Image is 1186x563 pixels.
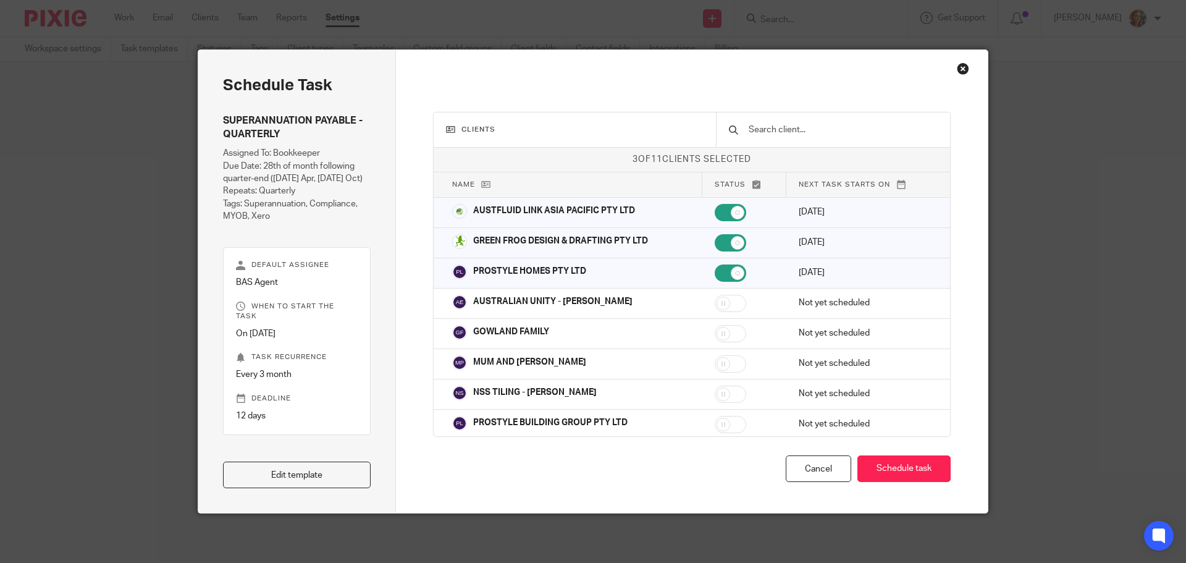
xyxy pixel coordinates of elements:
p: MUM AND [PERSON_NAME] [473,356,586,368]
p: Not yet scheduled [799,297,932,309]
p: PROSTYLE HOMES PTY LTD [473,265,586,277]
p: Default assignee [236,260,358,270]
p: PROSTYLE BUILDING GROUP PTY LTD [473,417,628,429]
p: NSS TILING - [PERSON_NAME] [473,386,597,399]
p: of clients selected [434,153,951,166]
p: Next task starts on [799,179,932,190]
a: Edit template [223,462,371,488]
p: GREEN FROG DESIGN & DRAFTING PTY LTD [473,235,648,247]
img: svg%3E [452,386,467,400]
div: Close this dialog window [957,62,969,75]
p: Not yet scheduled [799,327,932,339]
img: Green%20Frog.png [452,234,467,249]
p: Every 3 month [236,368,358,381]
p: On [DATE] [236,328,358,340]
p: Not yet scheduled [799,387,932,400]
img: svg%3E [452,355,467,370]
p: [DATE] [799,236,932,248]
p: AUSTFLUID LINK ASIA PACIFIC PTY LTD [473,205,635,217]
p: Task recurrence [236,352,358,362]
h3: Clients [446,125,704,135]
img: svg%3E [452,325,467,340]
div: Cancel [786,455,851,482]
p: Assigned To: Bookkeeper Due Date: 28th of month following quarter-end ([DATE] Apr, [DATE] Oct) Re... [223,147,371,222]
p: Not yet scheduled [799,357,932,370]
p: Not yet scheduled [799,418,932,430]
img: svg%3E [452,416,467,431]
img: svg%3E [452,265,467,279]
p: 12 days [236,410,358,422]
p: Name [452,179,690,190]
p: Status [715,179,774,190]
h4: SUPERANNUATION PAYABLE - QUARTERLY [223,114,371,141]
img: Copy%20of%20austfluid%20link.png [452,204,467,219]
span: 11 [651,155,662,164]
span: 3 [633,155,638,164]
input: Search client... [747,123,938,137]
button: Schedule task [857,455,951,482]
h2: Schedule task [223,75,371,96]
p: Deadline [236,394,358,404]
p: AUSTRALIAN UNITY - [PERSON_NAME] [473,295,633,308]
p: When to start the task [236,302,358,321]
p: [DATE] [799,266,932,279]
p: [DATE] [799,206,932,218]
img: svg%3E [452,295,467,310]
p: GOWLAND FAMILY [473,326,549,338]
p: BAS Agent [236,276,358,289]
